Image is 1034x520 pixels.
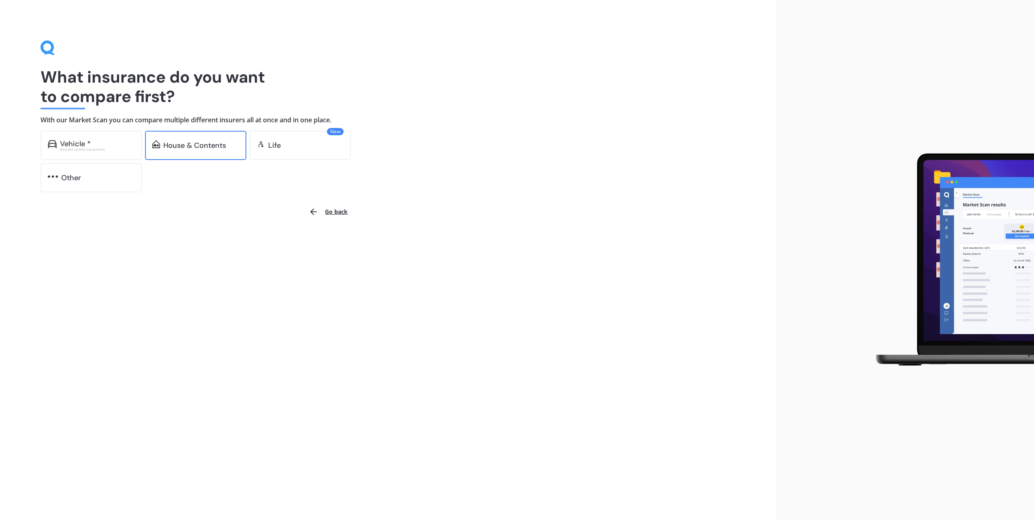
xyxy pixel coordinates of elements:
h4: With our Market Scan you can compare multiple different insurers all at once and in one place. [41,116,735,124]
h1: What insurance do you want to compare first? [41,67,735,106]
img: laptop.webp [864,149,1034,371]
img: car.f15378c7a67c060ca3f3.svg [48,140,57,148]
div: Excludes commercial vehicles [60,148,135,151]
div: Life [268,141,281,149]
button: Go back [304,202,352,222]
div: Vehicle * [60,140,91,148]
img: life.f720d6a2d7cdcd3ad642.svg [257,140,265,148]
div: Other [61,174,81,182]
img: home-and-contents.b802091223b8502ef2dd.svg [152,140,160,148]
img: other.81dba5aafe580aa69f38.svg [48,173,58,181]
div: House & Contents [163,141,226,149]
span: New [327,128,344,135]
